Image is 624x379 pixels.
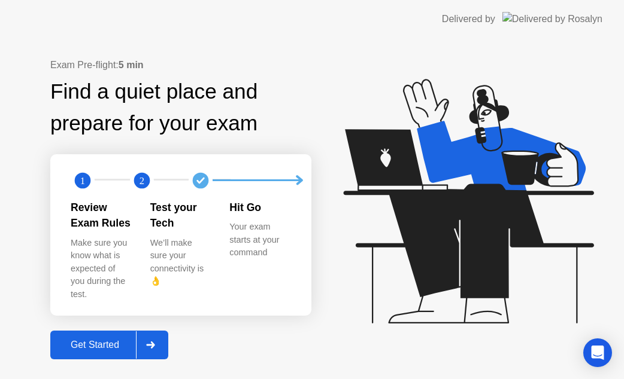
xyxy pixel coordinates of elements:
div: Your exam starts at your command [229,221,290,259]
img: Delivered by Rosalyn [502,12,602,26]
div: Exam Pre-flight: [50,58,311,72]
div: Find a quiet place and prepare for your exam [50,76,311,139]
div: Hit Go [229,200,290,215]
button: Get Started [50,331,168,359]
text: 2 [139,175,144,187]
div: Make sure you know what is expected of you during the test. [71,237,131,301]
text: 1 [80,175,85,187]
div: Review Exam Rules [71,200,131,231]
div: We’ll make sure your connectivity is 👌 [150,237,211,288]
div: Test your Tech [150,200,211,231]
b: 5 min [119,60,144,70]
div: Get Started [54,340,136,350]
div: Open Intercom Messenger [583,338,612,367]
div: Delivered by [442,12,495,26]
